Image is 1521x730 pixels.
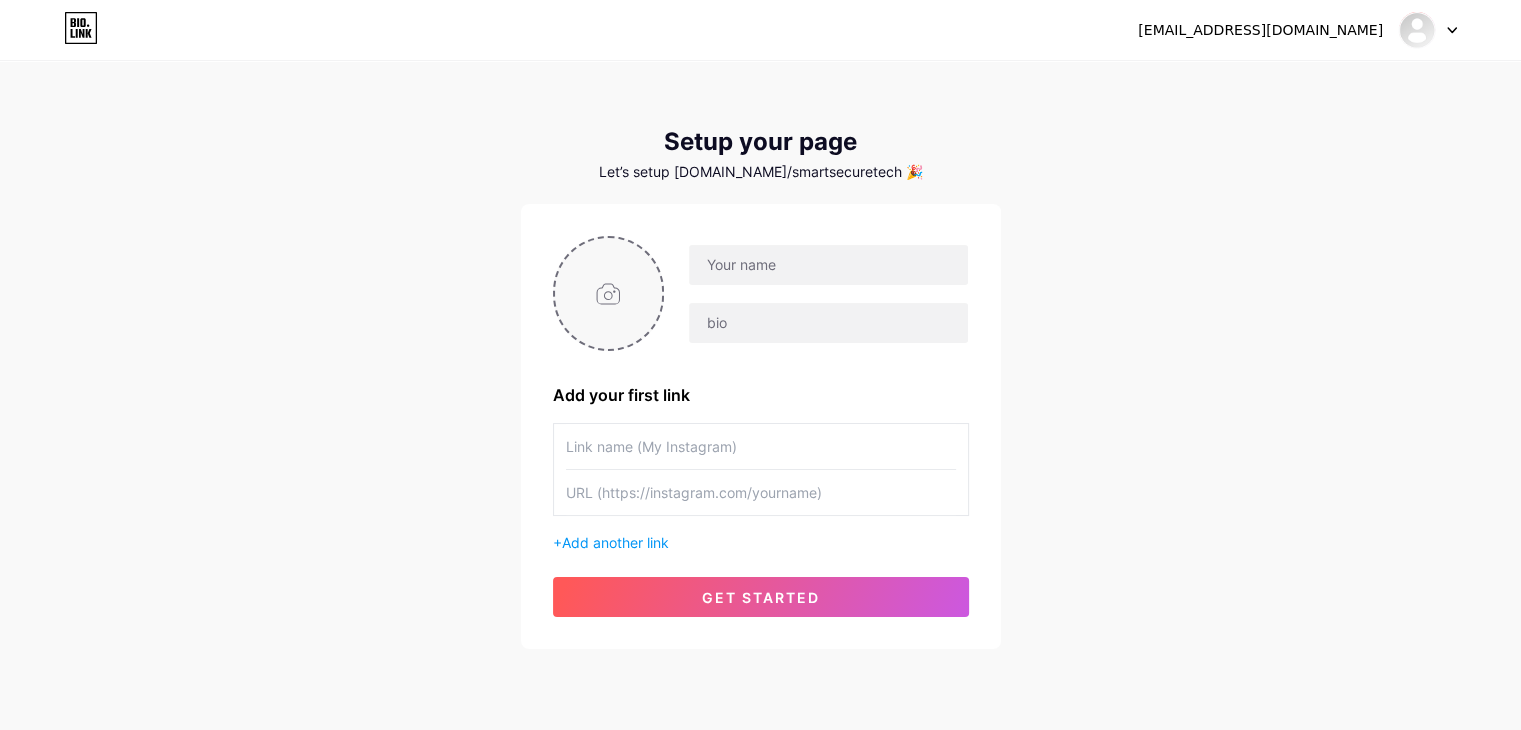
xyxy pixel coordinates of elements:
[689,245,967,285] input: Your name
[553,577,969,617] button: get started
[566,470,956,515] input: URL (https://instagram.com/yourname)
[566,424,956,469] input: Link name (My Instagram)
[689,303,967,343] input: bio
[1398,11,1436,49] img: smartsecuretech
[1138,20,1383,41] div: [EMAIL_ADDRESS][DOMAIN_NAME]
[553,383,969,407] div: Add your first link
[553,532,969,553] div: +
[521,128,1001,156] div: Setup your page
[521,164,1001,180] div: Let’s setup [DOMAIN_NAME]/smartsecuretech 🎉
[702,589,820,606] span: get started
[562,534,669,551] span: Add another link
